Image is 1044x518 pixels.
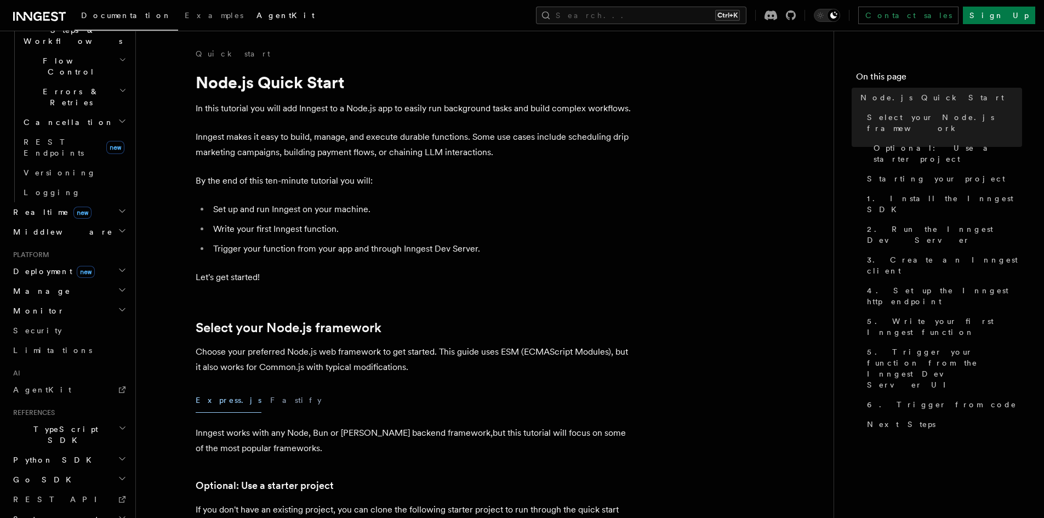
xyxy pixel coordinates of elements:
span: Deployment [9,266,95,277]
span: Errors & Retries [19,86,119,108]
button: Search...Ctrl+K [536,7,746,24]
a: Contact sales [858,7,959,24]
a: 4. Set up the Inngest http endpoint [863,281,1022,311]
span: Limitations [13,346,92,355]
a: Security [9,321,129,340]
span: AgentKit [256,11,315,20]
a: 1. Install the Inngest SDK [863,189,1022,219]
span: 1. Install the Inngest SDK [867,193,1022,215]
span: 5. Trigger your function from the Inngest Dev Server UI [867,346,1022,390]
a: 5. Trigger your function from the Inngest Dev Server UI [863,342,1022,395]
button: Steps & Workflows [19,20,129,51]
span: AI [9,369,20,378]
span: Security [13,326,62,335]
a: 5. Write your first Inngest function [863,311,1022,342]
a: 6. Trigger from code [863,395,1022,414]
p: Let's get started! [196,270,634,285]
a: 3. Create an Inngest client [863,250,1022,281]
span: Python SDK [9,454,98,465]
span: Select your Node.js framework [867,112,1022,134]
span: new [73,207,92,219]
a: Documentation [75,3,178,31]
span: Node.js Quick Start [860,92,1004,103]
a: Select your Node.js framework [863,107,1022,138]
button: Flow Control [19,51,129,82]
button: Deploymentnew [9,261,129,281]
span: Flow Control [19,55,119,77]
span: Cancellation [19,117,114,128]
button: Errors & Retries [19,82,129,112]
button: Python SDK [9,450,129,470]
a: Examples [178,3,250,30]
a: Optional: Use a starter project [196,478,334,493]
span: Documentation [81,11,172,20]
span: Steps & Workflows [19,25,122,47]
a: 2. Run the Inngest Dev Server [863,219,1022,250]
a: Logging [19,183,129,202]
span: Realtime [9,207,92,218]
button: TypeScript SDK [9,419,129,450]
span: Next Steps [867,419,935,430]
a: Quick start [196,48,270,59]
button: Cancellation [19,112,129,132]
a: Select your Node.js framework [196,320,381,335]
li: Write your first Inngest function. [210,221,634,237]
button: Go SDK [9,470,129,489]
span: Middleware [9,226,113,237]
a: Limitations [9,340,129,360]
kbd: Ctrl+K [715,10,740,21]
span: AgentKit [13,385,71,394]
span: References [9,408,55,417]
span: Logging [24,188,81,197]
p: By the end of this ten-minute tutorial you will: [196,173,634,189]
button: Fastify [270,388,322,413]
span: REST API [13,495,106,504]
button: Middleware [9,222,129,242]
a: Versioning [19,163,129,183]
a: AgentKit [250,3,321,30]
span: Starting your project [867,173,1005,184]
span: Monitor [9,305,65,316]
a: Optional: Use a starter project [869,138,1022,169]
p: In this tutorial you will add Inngest to a Node.js app to easily run background tasks and build c... [196,101,634,116]
li: Trigger your function from your app and through Inngest Dev Server. [210,241,634,257]
a: Next Steps [863,414,1022,434]
span: Versioning [24,168,96,177]
a: REST API [9,489,129,509]
a: Sign Up [963,7,1035,24]
p: Inngest works with any Node, Bun or [PERSON_NAME] backend framework,but this tutorial will focus ... [196,425,634,456]
a: AgentKit [9,380,129,400]
span: Examples [185,11,243,20]
div: Inngest Functions [9,1,129,202]
span: new [77,266,95,278]
p: Inngest makes it easy to build, manage, and execute durable functions. Some use cases include sch... [196,129,634,160]
a: REST Endpointsnew [19,132,129,163]
h1: Node.js Quick Start [196,72,634,92]
span: new [106,141,124,154]
span: 3. Create an Inngest client [867,254,1022,276]
a: Starting your project [863,169,1022,189]
a: Node.js Quick Start [856,88,1022,107]
span: Go SDK [9,474,78,485]
button: Monitor [9,301,129,321]
button: Realtimenew [9,202,129,222]
span: Platform [9,251,49,259]
span: 5. Write your first Inngest function [867,316,1022,338]
li: Set up and run Inngest on your machine. [210,202,634,217]
button: Manage [9,281,129,301]
span: Optional: Use a starter project [874,143,1022,164]
button: Express.js [196,388,261,413]
span: 6. Trigger from code [867,399,1017,410]
span: 4. Set up the Inngest http endpoint [867,285,1022,307]
button: Toggle dark mode [814,9,840,22]
span: 2. Run the Inngest Dev Server [867,224,1022,246]
h4: On this page [856,70,1022,88]
span: REST Endpoints [24,138,84,157]
p: Choose your preferred Node.js web framework to get started. This guide uses ESM (ECMAScript Modul... [196,344,634,375]
span: TypeScript SDK [9,424,118,446]
span: Manage [9,286,71,297]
